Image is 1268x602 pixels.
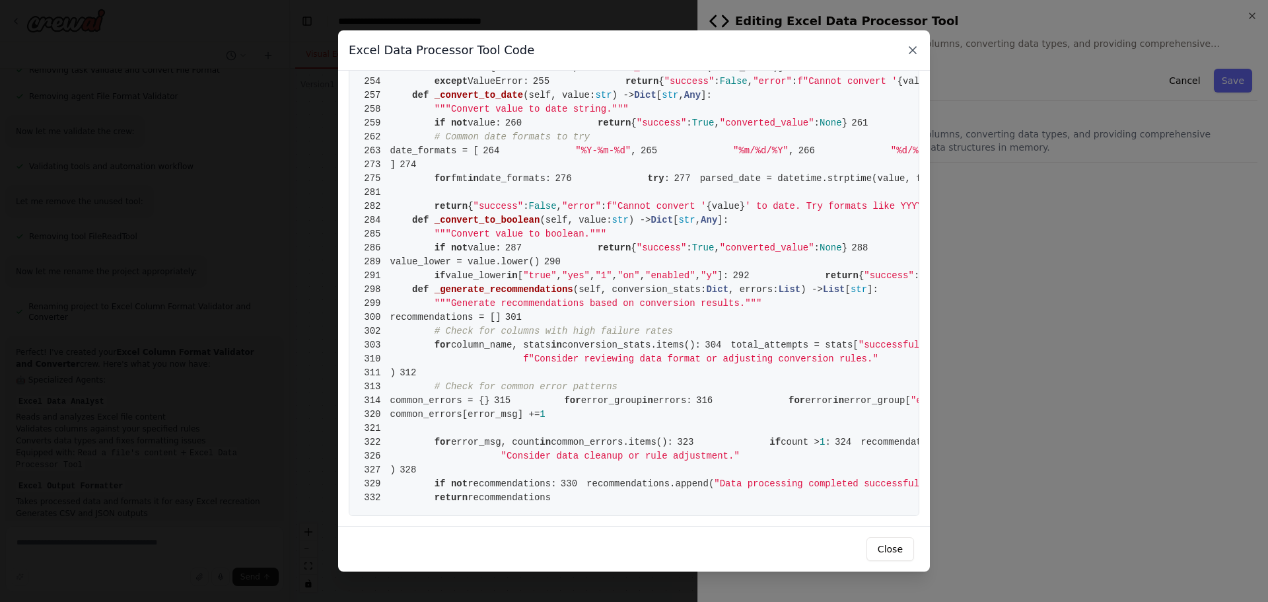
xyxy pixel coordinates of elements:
span: 266 [794,144,824,158]
span: error [805,395,833,406]
span: "success" [864,270,914,281]
span: 265 [637,144,667,158]
span: 320 [360,408,390,422]
span: "1" [595,270,612,281]
span: for [564,395,581,406]
span: { [468,201,473,211]
span: [ [656,90,662,100]
span: [ [845,284,850,295]
span: 282 [360,200,390,213]
h3: Excel Data Processor Tool Code [349,41,534,59]
span: if [435,478,446,489]
span: "Consider data cleanup or rule adjustment." [501,451,740,461]
span: 273 [360,158,390,172]
span: 321 [360,422,390,435]
span: recommendations = [] [360,312,501,322]
span: { [631,118,636,128]
span: ) -> [800,284,823,295]
span: [ [518,270,523,281]
span: "success" [664,76,715,87]
span: _generate_recommendations [435,284,573,295]
span: 257 [360,89,390,102]
span: ] [360,159,396,170]
span: "converted_value" [720,118,814,128]
span: """Convert value to date string.""" [435,104,629,114]
span: ) -> [612,90,635,100]
span: : [914,270,919,281]
span: def [412,284,429,295]
span: List [779,284,801,295]
span: f"Cannot convert ' [606,201,706,211]
span: except [435,76,468,87]
span: self, value: [529,90,596,100]
span: , [590,270,595,281]
span: List [823,284,845,295]
span: not [451,243,468,253]
span: 328 [396,463,426,477]
span: : [686,118,691,128]
span: # Check for common error patterns [435,381,617,392]
span: 316 [692,394,722,408]
span: "success" [495,62,546,73]
span: "converted_value" [720,243,814,253]
span: , [714,243,719,253]
span: 330 [557,477,587,491]
span: , [631,145,636,156]
span: { [658,76,664,87]
span: error_group[ [844,395,911,406]
span: True [692,243,715,253]
span: 277 [670,172,700,186]
span: : [523,201,528,211]
span: 313 [360,380,390,394]
span: 314 [360,394,390,408]
span: , errors: [728,284,779,295]
span: _convert_to_date [435,90,523,100]
span: [ [673,215,678,225]
span: def [412,90,429,100]
button: Close [866,537,914,561]
span: not [451,118,468,128]
span: in [833,395,844,406]
span: str [595,90,612,100]
span: try [648,173,664,184]
span: "y" [701,270,717,281]
span: total_attempts = stats[ [731,340,859,350]
span: 1 [540,409,545,420]
span: ]: [701,90,712,100]
span: for [435,340,451,350]
span: "error" [753,76,792,87]
span: "success" [637,118,687,128]
span: ( [540,215,545,225]
span: _convert_to_boolean [435,215,540,225]
span: str [612,215,629,225]
span: { [490,62,495,73]
span: str [851,284,867,295]
span: 303 [360,338,390,352]
span: column_name, stats [451,340,551,350]
span: None [820,118,842,128]
span: for [435,173,451,184]
span: "%d/%m/%Y" [891,145,946,156]
span: 299 [360,297,390,311]
span: , [557,270,562,281]
span: , [612,270,617,281]
span: ) -> [629,215,651,225]
span: } [842,118,847,128]
span: 326 [360,449,390,463]
span: ' to date. Try formats like YYYY-MM-DD or MM/DD/YYYY" [745,201,1039,211]
span: 1 [820,437,825,447]
span: ]: [717,215,728,225]
span: str [678,215,695,225]
span: 329 [360,477,390,491]
span: Dict [706,284,728,295]
span: ]: [717,270,728,281]
span: 288 [847,241,878,255]
span: "errors" [911,395,955,406]
span: , [557,201,562,211]
span: value: [468,243,501,253]
span: 264 [479,144,509,158]
span: Any [684,90,701,100]
span: def [412,215,429,225]
span: 291 [360,269,390,283]
span: f"Cannot convert ' [797,76,897,87]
